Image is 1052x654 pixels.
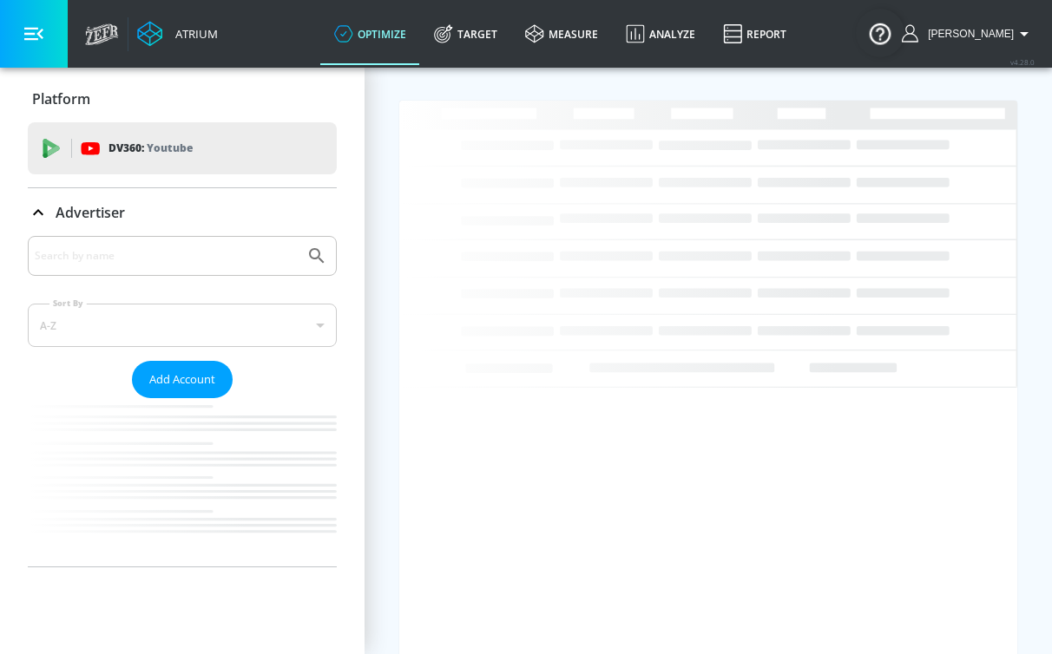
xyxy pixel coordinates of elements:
[108,139,193,158] p: DV360:
[902,23,1035,44] button: [PERSON_NAME]
[28,398,337,566] nav: list of Advertiser
[28,188,337,237] div: Advertiser
[709,3,800,65] a: Report
[147,139,193,157] p: Youtube
[35,245,298,267] input: Search by name
[28,304,337,347] div: A-Z
[1010,57,1035,67] span: v 4.28.0
[856,9,904,57] button: Open Resource Center
[28,75,337,123] div: Platform
[420,3,511,65] a: Target
[149,370,215,389] span: Add Account
[168,26,218,42] div: Atrium
[28,236,337,566] div: Advertiser
[137,21,218,47] a: Atrium
[921,28,1014,40] span: login as: casey.cohen@zefr.com
[132,361,233,398] button: Add Account
[32,89,90,108] p: Platform
[320,3,420,65] a: optimize
[28,122,337,174] div: DV360: Youtube
[49,298,87,309] label: Sort By
[511,3,612,65] a: measure
[56,203,125,222] p: Advertiser
[612,3,709,65] a: Analyze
